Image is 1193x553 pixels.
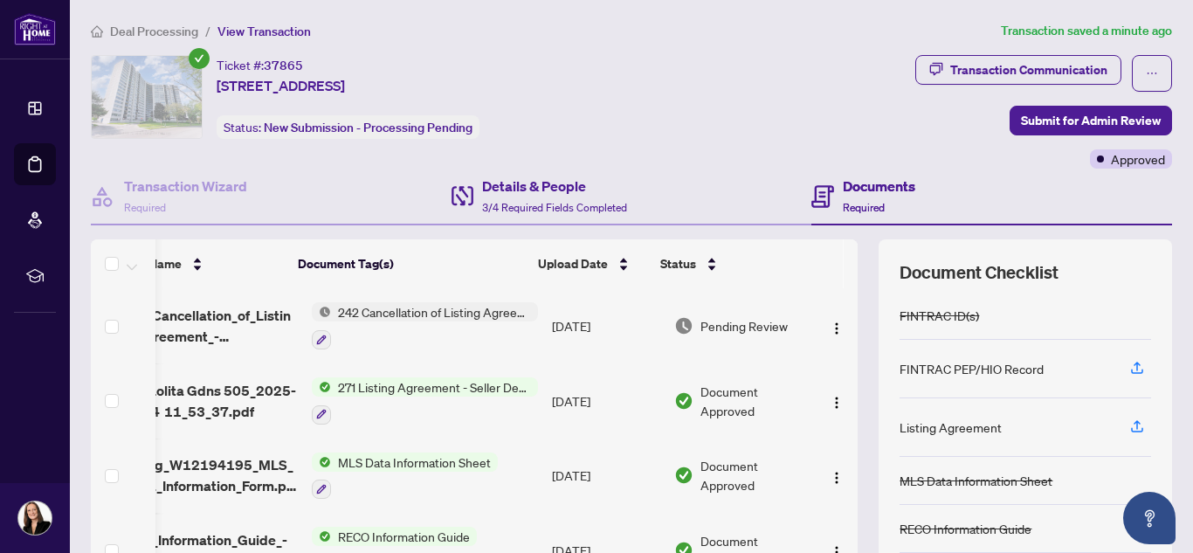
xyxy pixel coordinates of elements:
[120,380,298,422] span: 530 Lolita Gdns 505_2025-06-24 11_53_37.pdf
[331,527,477,546] span: RECO Information Guide
[124,176,247,197] h4: Transaction Wizard
[660,254,696,273] span: Status
[205,21,210,41] li: /
[1146,67,1158,79] span: ellipsis
[545,288,667,363] td: [DATE]
[830,321,844,335] img: Logo
[843,201,885,214] span: Required
[830,396,844,410] img: Logo
[312,453,331,472] img: Status Icon
[217,115,479,139] div: Status:
[18,501,52,535] img: Profile Icon
[312,453,498,500] button: Status IconMLS Data Information Sheet
[217,55,303,75] div: Ticket #:
[312,302,538,349] button: Status Icon242 Cancellation of Listing Agreement - Authority to Offer for Sale
[331,377,538,397] span: 271 Listing Agreement - Seller Designated Representation Agreement Authority to Offer for Sale
[950,56,1107,84] div: Transaction Communication
[264,58,303,73] span: 37865
[482,176,627,197] h4: Details & People
[900,471,1052,490] div: MLS Data Information Sheet
[1010,106,1172,135] button: Submit for Admin Review
[120,305,298,347] span: 242_Cancellation_of_Listing_Agreement_-_Authority_to_Offer_for_Sale_-_PropTx-[PERSON_NAME].pdf
[900,306,979,325] div: FINTRAC ID(s)
[653,239,802,288] th: Status
[674,466,693,485] img: Document Status
[538,254,608,273] span: Upload Date
[1123,492,1176,544] button: Open asap
[217,24,311,39] span: View Transaction
[312,302,331,321] img: Status Icon
[900,519,1031,538] div: RECO Information Guide
[1001,21,1172,41] article: Transaction saved a minute ago
[291,239,531,288] th: Document Tag(s)
[92,56,202,138] img: IMG-W12194195_1.jpg
[99,239,291,288] th: (8) File Name
[1021,107,1161,135] span: Submit for Admin Review
[264,120,472,135] span: New Submission - Processing Pending
[312,377,538,425] button: Status Icon271 Listing Agreement - Seller Designated Representation Agreement Authority to Offer ...
[331,453,498,472] span: MLS Data Information Sheet
[120,454,298,496] span: Listing_W12194195_MLS__Data_Information_Form.pdf
[915,55,1121,85] button: Transaction Communication
[312,527,331,546] img: Status Icon
[823,461,851,489] button: Logo
[700,316,788,335] span: Pending Review
[531,239,653,288] th: Upload Date
[674,316,693,335] img: Document Status
[823,387,851,415] button: Logo
[900,260,1059,285] span: Document Checklist
[823,312,851,340] button: Logo
[830,471,844,485] img: Logo
[900,418,1002,437] div: Listing Agreement
[900,359,1044,378] div: FINTRAC PEP/HIO Record
[124,201,166,214] span: Required
[217,75,345,96] span: [STREET_ADDRESS]
[843,176,915,197] h4: Documents
[700,382,809,420] span: Document Approved
[14,13,56,45] img: logo
[545,363,667,439] td: [DATE]
[1111,149,1165,169] span: Approved
[312,377,331,397] img: Status Icon
[482,201,627,214] span: 3/4 Required Fields Completed
[700,456,809,494] span: Document Approved
[91,25,103,38] span: home
[674,391,693,411] img: Document Status
[189,48,210,69] span: check-circle
[331,302,538,321] span: 242 Cancellation of Listing Agreement - Authority to Offer for Sale
[545,439,667,514] td: [DATE]
[110,24,198,39] span: Deal Processing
